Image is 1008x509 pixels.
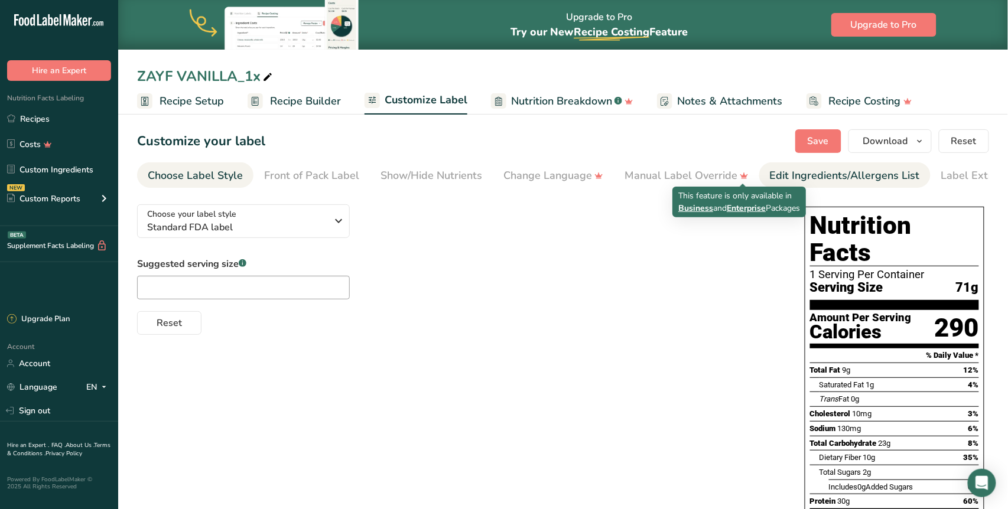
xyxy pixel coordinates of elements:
[863,468,872,477] span: 2g
[968,409,979,418] span: 3%
[678,203,713,214] span: Business
[677,93,783,109] span: Notes & Attachments
[838,497,850,505] span: 30g
[657,88,783,115] a: Notes & Attachments
[157,316,182,330] span: Reset
[848,129,932,153] button: Download
[147,220,327,234] span: Standard FDA label
[820,394,839,403] i: Trans
[810,497,836,505] span: Protein
[574,25,649,39] span: Recipe Costing
[45,449,82,458] a: Privacy Policy
[808,134,829,148] span: Save
[510,1,688,50] div: Upgrade to Pro
[147,208,236,220] span: Choose your label style
[66,441,94,449] a: About Us .
[829,482,913,491] span: Includes Added Sugars
[968,469,996,497] div: Open Intercom Messenger
[7,441,49,449] a: Hire an Expert .
[820,468,861,477] span: Total Sugars
[7,377,57,397] a: Language
[137,311,201,335] button: Reset
[491,88,633,115] a: Nutrition Breakdown
[270,93,341,109] span: Recipe Builder
[148,168,243,184] div: Choose Label Style
[510,25,688,39] span: Try our New Feature
[851,394,860,403] span: 0g
[829,93,901,109] span: Recipe Costing
[137,132,265,151] h1: Customize your label
[137,66,275,87] div: ZAYF VANILLA_1x
[810,348,979,363] section: % Daily Value *
[964,497,979,505] span: 60%
[838,424,861,433] span: 130mg
[248,88,341,115] a: Recipe Builder
[86,380,111,394] div: EN
[831,13,937,37] button: Upgrade to Pro
[964,366,979,374] span: 12%
[810,424,836,433] span: Sodium
[7,476,111,490] div: Powered By FoodLabelMaker © 2025 All Rights Reserved
[810,439,877,448] span: Total Carbohydrate
[385,92,467,108] span: Customize Label
[820,453,861,462] span: Dietary Fiber
[7,192,80,205] div: Custom Reports
[137,88,224,115] a: Recipe Setup
[879,439,891,448] span: 23g
[851,18,917,32] span: Upgrade to Pro
[503,168,603,184] div: Change Language
[810,269,979,280] div: 1 Serving Per Container
[863,134,908,148] span: Download
[956,280,979,295] span: 71g
[810,312,912,324] div: Amount Per Serving
[727,203,766,214] span: Enterprise
[843,366,851,374] span: 9g
[853,409,872,418] span: 10mg
[964,453,979,462] span: 35%
[7,184,25,191] div: NEW
[678,190,800,214] div: This feature is only available in and Packages
[625,168,749,184] div: Manual Label Override
[810,409,851,418] span: Cholesterol
[951,134,977,148] span: Reset
[810,212,979,266] h1: Nutrition Facts
[7,314,70,325] div: Upgrade Plan
[795,129,841,153] button: Save
[7,60,111,81] button: Hire an Expert
[770,168,920,184] div: Edit Ingredients/Allergens List
[137,204,350,238] button: Choose your label style Standard FDA label
[810,324,912,341] div: Calories
[810,280,883,295] span: Serving Size
[968,380,979,389] span: 4%
[365,87,467,115] a: Customize Label
[820,380,864,389] span: Saturated Fat
[807,88,912,115] a: Recipe Costing
[511,93,612,109] span: Nutrition Breakdown
[7,441,110,458] a: Terms & Conditions .
[820,394,850,403] span: Fat
[381,168,482,184] div: Show/Hide Nutrients
[968,424,979,433] span: 6%
[935,312,979,344] div: 290
[866,380,874,389] span: 1g
[810,366,841,374] span: Total Fat
[863,453,876,462] span: 10g
[51,441,66,449] a: FAQ .
[264,168,359,184] div: Front of Pack Label
[137,257,350,271] label: Suggested serving size
[8,231,26,239] div: BETA
[160,93,224,109] span: Recipe Setup
[968,439,979,448] span: 8%
[858,482,866,491] span: 0g
[939,129,989,153] button: Reset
